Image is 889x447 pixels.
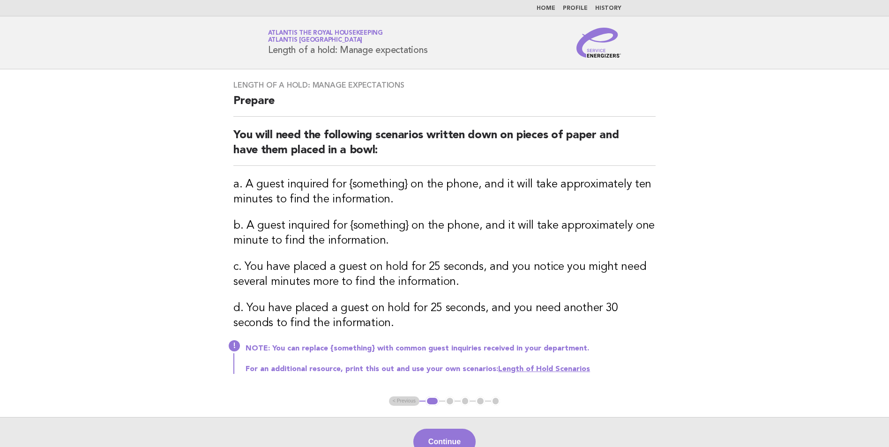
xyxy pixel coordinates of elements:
a: Atlantis the Royal HousekeepingAtlantis [GEOGRAPHIC_DATA] [268,30,383,43]
p: NOTE: You can replace {something} with common guest inquiries received in your department. [246,344,656,353]
a: Profile [563,6,588,11]
h2: You will need the following scenarios written down on pieces of paper and have them placed in a b... [233,128,656,166]
h1: Length of a hold: Manage expectations [268,30,428,55]
img: Service Energizers [576,28,621,58]
a: Home [537,6,555,11]
p: For an additional resource, print this out and use your own scenarios: [246,365,656,374]
h3: Length of a hold: Manage expectations [233,81,656,90]
h3: b. A guest inquired for {something} on the phone, and it will take approximately one minute to fi... [233,218,656,248]
h3: c. You have placed a guest on hold for 25 seconds, and you notice you might need several minutes ... [233,260,656,290]
h3: d. You have placed a guest on hold for 25 seconds, and you need another 30 seconds to find the in... [233,301,656,331]
h3: a. A guest inquired for {something} on the phone, and it will take approximately ten minutes to f... [233,177,656,207]
h2: Prepare [233,94,656,117]
a: Length of Hold Scenarios [498,365,590,373]
span: Atlantis [GEOGRAPHIC_DATA] [268,37,363,44]
button: 1 [426,396,439,406]
a: History [595,6,621,11]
